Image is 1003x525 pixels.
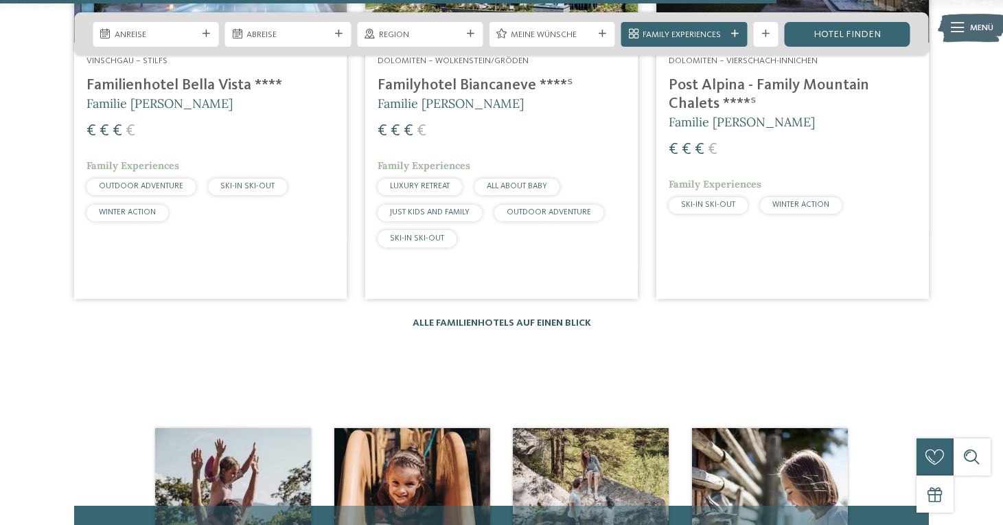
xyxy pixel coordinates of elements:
a: Alle Familienhotels auf einen Blick [413,318,591,328]
span: SKI-IN SKI-OUT [390,234,444,243]
span: Family Experiences [643,29,725,41]
span: € [417,123,426,139]
span: Anreise [115,29,197,41]
span: Familie [PERSON_NAME] [378,96,524,111]
span: € [87,123,96,139]
span: € [669,142,678,158]
span: € [682,142,691,158]
span: € [695,142,704,158]
span: € [113,123,122,139]
span: LUXURY RETREAT [390,182,450,190]
h4: Familyhotel Biancaneve ****ˢ [378,76,625,95]
span: SKI-IN SKI-OUT [220,182,275,190]
span: Family Experiences [669,178,761,190]
h4: Post Alpina - Family Mountain Chalets ****ˢ [669,76,916,113]
span: € [404,123,413,139]
span: WINTER ACTION [772,201,829,209]
span: Region [379,29,461,41]
span: € [708,142,717,158]
span: Dolomiten – Wolkenstein/Gröden [378,56,529,65]
span: OUTDOOR ADVENTURE [507,208,591,216]
h4: Familienhotel Bella Vista **** [87,76,334,95]
span: € [378,123,387,139]
span: Familie [PERSON_NAME] [87,96,233,111]
span: OUTDOOR ADVENTURE [99,182,183,190]
span: Dolomiten – Vierschach-Innichen [669,56,818,65]
span: € [391,123,400,139]
span: Meine Wünsche [511,29,593,41]
span: Familie [PERSON_NAME] [669,114,815,130]
span: Family Experiences [87,159,179,172]
span: € [126,123,135,139]
span: JUST KIDS AND FAMILY [390,208,470,216]
span: Vinschgau – Stilfs [87,56,168,65]
span: € [100,123,109,139]
span: SKI-IN SKI-OUT [681,201,735,209]
a: Hotel finden [784,22,910,47]
span: ALL ABOUT BABY [487,182,547,190]
span: Family Experiences [378,159,470,172]
span: Abreise [246,29,329,41]
span: WINTER ACTION [99,208,156,216]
